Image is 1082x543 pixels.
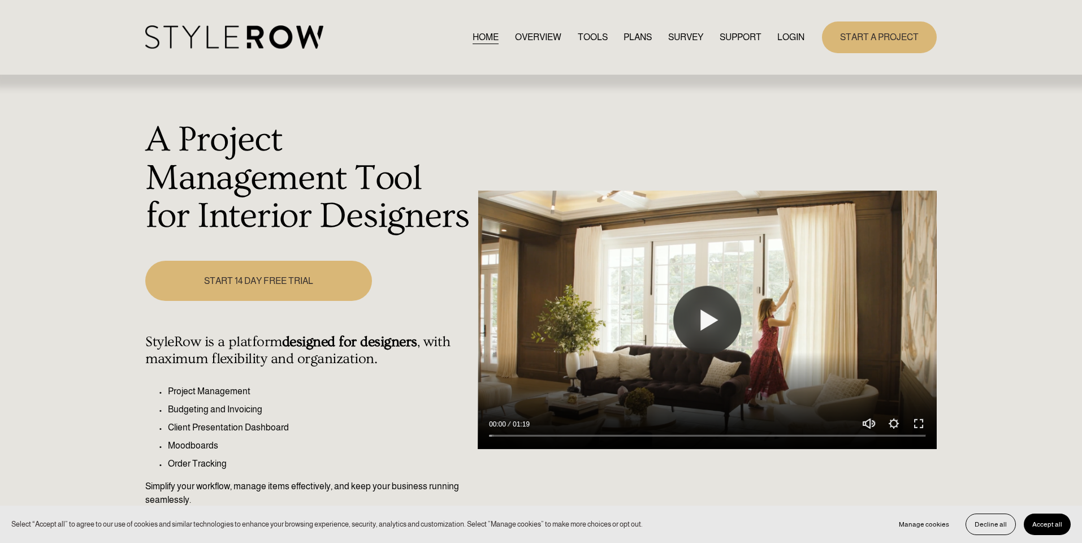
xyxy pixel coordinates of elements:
a: SURVEY [668,29,703,45]
h4: StyleRow is a platform , with maximum flexibility and organization. [145,334,471,368]
p: Budgeting and Invoicing [168,403,471,416]
a: HOME [473,29,499,45]
a: START A PROJECT [822,21,937,53]
p: Moodboards [168,439,471,453]
h1: A Project Management Tool for Interior Designers [145,121,471,236]
p: Select “Accept all” to agree to our use of cookies and similar technologies to enhance your brows... [11,519,643,529]
a: OVERVIEW [515,29,561,45]
span: Decline all [975,520,1007,528]
button: Play [673,286,741,354]
button: Accept all [1024,514,1071,535]
p: Order Tracking [168,457,471,471]
a: LOGIN [777,29,804,45]
div: Current time [489,419,509,430]
a: START 14 DAY FREE TRIAL [145,261,371,301]
button: Manage cookies [890,514,958,535]
a: PLANS [624,29,652,45]
p: Project Management [168,385,471,398]
p: Simplify your workflow, manage items effectively, and keep your business running seamlessly. [145,480,471,507]
button: Decline all [966,514,1016,535]
div: Duration [509,419,533,430]
img: StyleRow [145,25,323,49]
span: SUPPORT [720,31,761,44]
span: Manage cookies [899,520,949,528]
p: Client Presentation Dashboard [168,421,471,434]
a: TOOLS [578,29,608,45]
strong: designed for designers [282,334,417,350]
span: Accept all [1032,520,1062,528]
input: Seek [489,432,925,440]
a: folder dropdown [720,29,761,45]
